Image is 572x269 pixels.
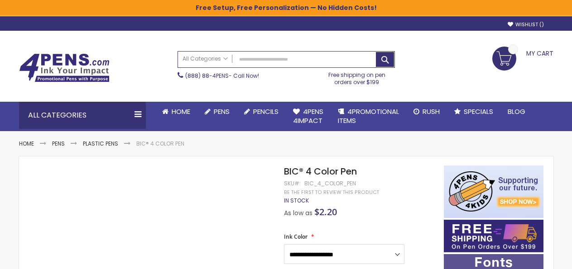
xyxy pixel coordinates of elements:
img: Free shipping on orders over $199 [444,220,543,252]
a: (888) 88-4PENS [185,72,229,80]
a: Specials [447,102,500,122]
a: Pens [197,102,237,122]
a: Rush [406,102,447,122]
img: 4Pens Custom Pens and Promotional Products [19,53,110,82]
div: bic_4_color_pen [304,180,356,187]
a: Blog [500,102,533,122]
span: Pencils [253,107,279,116]
span: Ink Color [284,233,308,241]
span: Specials [464,107,493,116]
span: As low as [284,208,312,217]
span: Home [172,107,190,116]
span: BIC® 4 Color Pen [284,165,357,178]
span: - Call Now! [185,72,259,80]
a: Wishlist [508,21,544,28]
strong: SKU [284,179,301,187]
a: 4Pens4impact [286,102,331,131]
span: All Categories [183,55,228,62]
div: All Categories [19,102,146,129]
img: 4pens 4 kids [444,165,543,218]
a: Pencils [237,102,286,122]
span: Pens [214,107,230,116]
span: 4Pens 4impact [293,107,323,125]
a: All Categories [178,52,232,66]
span: In stock [284,197,309,204]
span: Blog [508,107,525,116]
span: Rush [423,107,440,116]
a: Home [19,140,34,147]
a: 4PROMOTIONALITEMS [331,102,406,131]
div: Availability [284,197,309,204]
li: BIC® 4 Color Pen [136,140,184,147]
a: Pens [52,140,65,147]
a: Plastic Pens [83,140,118,147]
a: Home [155,102,197,122]
div: Free shipping on pen orders over $199 [319,68,395,86]
span: $2.20 [314,206,337,218]
a: Be the first to review this product [284,189,379,196]
span: 4PROMOTIONAL ITEMS [338,107,399,125]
